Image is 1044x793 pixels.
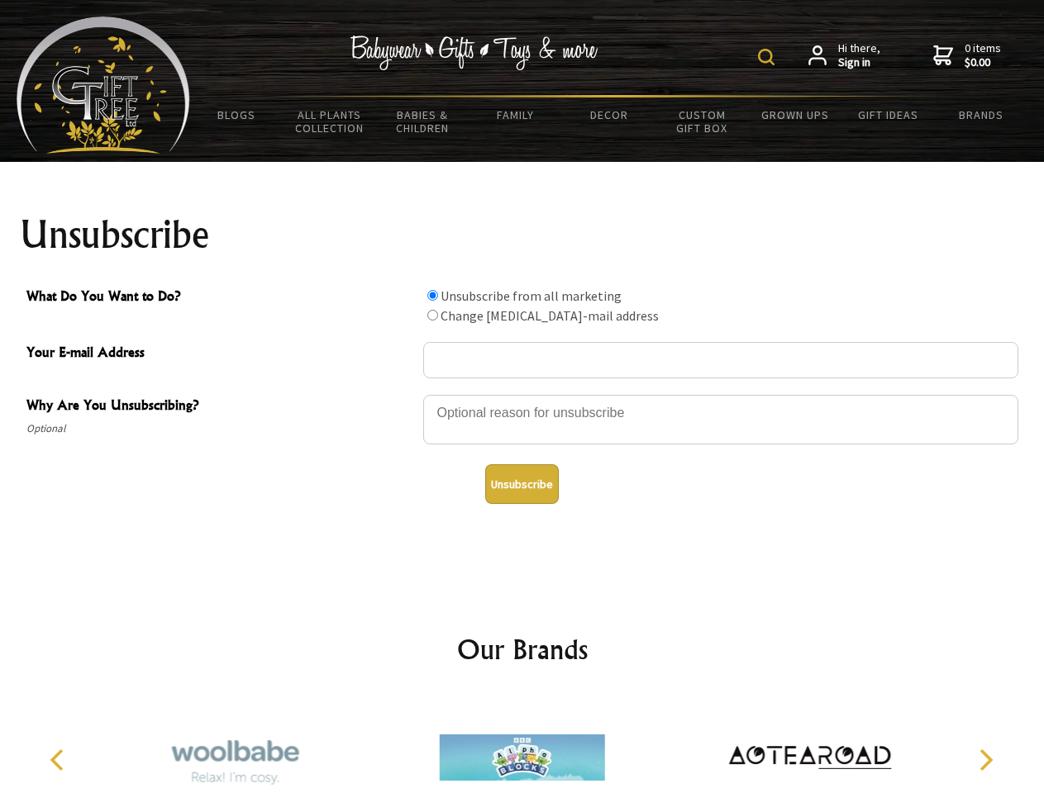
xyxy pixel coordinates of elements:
[190,97,284,132] a: BLOGS
[838,55,880,70] strong: Sign in
[965,40,1001,70] span: 0 items
[26,419,415,439] span: Optional
[423,342,1018,378] input: Your E-mail Address
[562,97,655,132] a: Decor
[485,464,559,504] button: Unsubscribe
[376,97,470,145] a: Babies & Children
[20,215,1025,254] h1: Unsubscribe
[838,41,880,70] span: Hi there,
[26,342,415,366] span: Your E-mail Address
[933,41,1001,70] a: 0 items$0.00
[967,742,1003,778] button: Next
[758,49,775,65] img: product search
[441,287,622,304] label: Unsubscribe from all marketing
[748,97,841,132] a: Grown Ups
[284,97,377,145] a: All Plants Collection
[350,36,598,70] img: Babywear - Gifts - Toys & more
[33,629,1012,669] h2: Our Brands
[427,290,438,301] input: What Do You Want to Do?
[41,742,78,778] button: Previous
[441,307,659,324] label: Change [MEDICAL_DATA]-mail address
[17,17,190,154] img: Babyware - Gifts - Toys and more...
[423,395,1018,444] textarea: Why Are You Unsubscribing?
[808,41,880,70] a: Hi there,Sign in
[655,97,749,145] a: Custom Gift Box
[26,286,415,310] span: What Do You Want to Do?
[427,310,438,321] input: What Do You Want to Do?
[965,55,1001,70] strong: $0.00
[26,395,415,419] span: Why Are You Unsubscribing?
[841,97,935,132] a: Gift Ideas
[470,97,563,132] a: Family
[935,97,1028,132] a: Brands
